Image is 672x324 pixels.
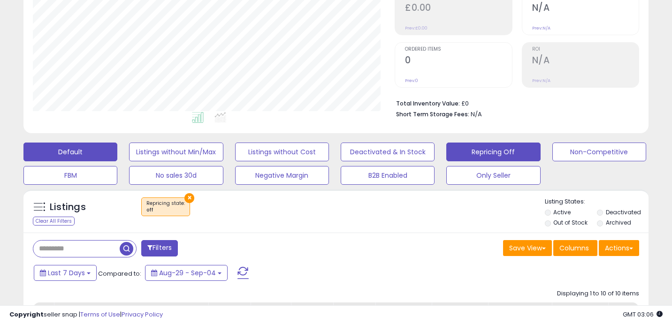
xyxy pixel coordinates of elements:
label: Archived [606,219,631,226]
span: 2025-09-12 03:06 GMT [623,310,663,319]
button: FBM [23,166,117,185]
button: Actions [599,240,639,256]
h2: 0 [405,55,512,68]
span: Compared to: [98,269,141,278]
span: Ordered Items [405,47,512,52]
button: Non-Competitive [552,143,646,161]
li: £0 [396,97,632,108]
h2: N/A [532,2,639,15]
small: Prev: N/A [532,78,550,83]
span: N/A [471,110,482,119]
button: Listings without Min/Max [129,143,223,161]
small: Prev: £0.00 [405,25,428,31]
label: Out of Stock [553,219,588,226]
p: Listing States: [545,197,649,206]
button: Repricing Off [446,143,540,161]
small: Prev: N/A [532,25,550,31]
span: Aug-29 - Sep-04 [159,268,216,278]
button: Negative Margin [235,166,329,185]
small: Prev: 0 [405,78,418,83]
span: Repricing state : [146,200,185,214]
div: Displaying 1 to 10 of 10 items [557,289,639,298]
button: Last 7 Days [34,265,97,281]
div: off [146,207,185,213]
b: Total Inventory Value: [396,99,460,107]
a: Privacy Policy [122,310,163,319]
button: × [184,193,194,203]
button: Default [23,143,117,161]
button: Save View [503,240,552,256]
div: Clear All Filters [33,217,75,226]
label: Deactivated [606,208,641,216]
h2: N/A [532,55,639,68]
span: Columns [559,243,589,253]
label: Active [553,208,571,216]
h5: Listings [50,201,86,214]
a: Terms of Use [80,310,120,319]
button: Listings without Cost [235,143,329,161]
button: No sales 30d [129,166,223,185]
button: Only Seller [446,166,540,185]
h2: £0.00 [405,2,512,15]
button: B2B Enabled [341,166,435,185]
span: Last 7 Days [48,268,85,278]
strong: Copyright [9,310,44,319]
button: Filters [141,240,178,256]
button: Aug-29 - Sep-04 [145,265,228,281]
b: Short Term Storage Fees: [396,110,469,118]
span: ROI [532,47,639,52]
div: seller snap | | [9,310,163,319]
button: Deactivated & In Stock [341,143,435,161]
button: Columns [553,240,597,256]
